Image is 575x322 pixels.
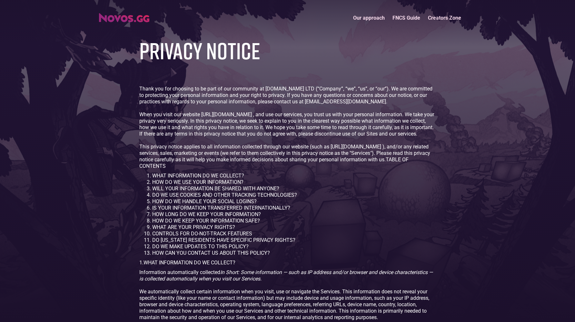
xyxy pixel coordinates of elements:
a: WHAT ARE YOUR PRIVACY RIGHTS? [152,224,235,230]
p: When you visit our website [URL][DOMAIN_NAME] , and use our services, you trust us with your pers... [139,111,436,137]
a: IS YOUR INFORMATION TRANSFERRED INTERNATIONALLY? [152,205,290,211]
a: HOW LONG DO WE KEEP YOUR INFORMATION? [152,211,261,217]
p: We automatically collect certain information when you visit, use or navigate the Services. This i... [139,289,436,321]
a: Creators Zone [424,11,465,25]
p: 1.WHAT INFORMATION DO WE COLLECT? [139,260,436,266]
a: Our approach [349,11,389,25]
em: In Short: Some information — such as IP address and/or browser and device characteristics — is co... [139,269,433,282]
h1: PRIVACY NOTICE [139,38,260,63]
a: DO WE USE COOKIES AND OTHER TRACKING TECHNOLOGIES? [152,192,297,198]
a: WHAT INFORMATION DO WE COLLECT? [152,173,244,179]
a: WILL YOUR INFORMATION BE SHARED WITH ANYONE? [152,185,279,192]
a: DO [US_STATE] RESIDENTS HAVE SPECIFIC PRIVACY RIGHTS? [152,237,295,243]
a: HOW CAN YOU CONTACT US ABOUT THIS POLICY? [152,250,270,256]
p: This privacy notice applies to all information collected through our website (such as [URL][DOMAI... [139,144,436,169]
p: Information automatically collected [139,269,436,282]
a: HOW DO WE KEEP YOUR INFORMATION SAFE? [152,218,260,224]
a: DO WE MAKE UPDATES TO THIS POLICY? [152,243,249,250]
a: HOW DO WE HANDLE YOUR SOCIAL LOGINS? [152,198,257,204]
p: Thank you for choosing to be part of our community at [DOMAIN_NAME] LTD (“Company”, “we”, “us”, o... [139,86,436,105]
a: CONTROLS FOR DO-NOT-TRACK FEATURES [152,231,252,237]
a: HOW DO WE USE YOUR INFORMATION? [152,179,243,185]
a: FNCS Guide [389,11,424,25]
